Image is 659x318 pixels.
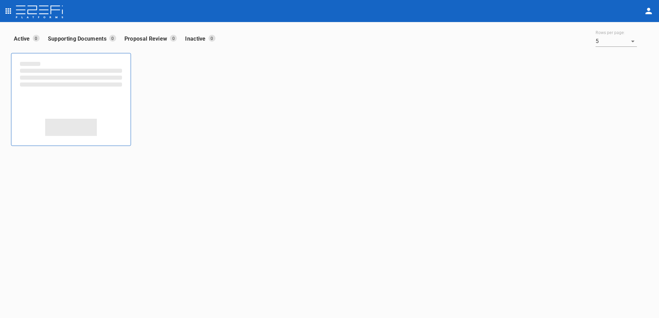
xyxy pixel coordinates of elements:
label: Rows per page: [596,30,625,36]
p: Supporting Documents [48,35,109,43]
p: 0 [170,35,177,42]
p: Active [14,35,33,43]
p: Inactive [185,35,208,43]
p: 0 [209,35,215,42]
div: 5 [596,36,637,47]
p: Proposal Review [124,35,170,43]
p: 0 [33,35,40,42]
p: 0 [109,35,116,42]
